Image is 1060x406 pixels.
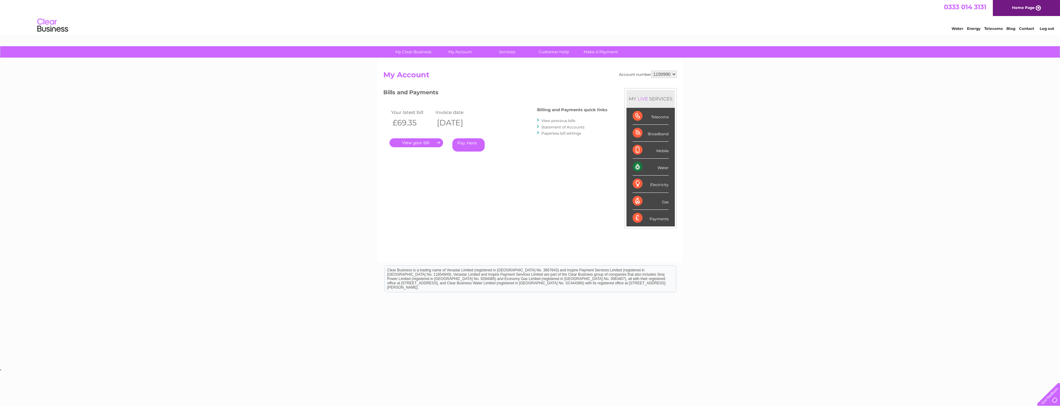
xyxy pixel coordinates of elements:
a: Telecoms [984,26,1003,31]
td: Your latest bill [389,108,434,116]
a: My Account [435,46,486,58]
img: logo.png [37,16,68,35]
a: Statement of Accounts [541,125,585,129]
a: My Clear Business [388,46,439,58]
h3: Bills and Payments [383,88,607,99]
div: Mobile [633,142,669,159]
a: Log out [1040,26,1054,31]
th: [DATE] [434,116,478,129]
a: Energy [967,26,980,31]
div: Gas [633,193,669,210]
a: View previous bills [541,118,575,123]
a: Make A Payment [575,46,626,58]
a: Blog [1006,26,1015,31]
div: Clear Business is a trading name of Verastar Limited (registered in [GEOGRAPHIC_DATA] No. 3667643... [385,3,676,30]
a: Customer Help [528,46,579,58]
th: £69.35 [389,116,434,129]
div: LIVE [636,96,649,102]
div: Telecoms [633,108,669,125]
a: Contact [1019,26,1034,31]
a: Paperless bill settings [541,131,581,136]
h4: Billing and Payments quick links [537,108,607,112]
div: MY SERVICES [626,90,675,108]
a: 0333 014 3131 [944,3,986,11]
a: Water [952,26,963,31]
a: Pay Here [452,138,485,152]
div: Account number [619,71,677,78]
div: Electricity [633,176,669,193]
div: Water [633,159,669,176]
h2: My Account [383,71,677,82]
div: Payments [633,210,669,226]
a: . [389,138,443,147]
td: Invoice date [434,108,478,116]
a: Services [482,46,532,58]
div: Broadband [633,125,669,142]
